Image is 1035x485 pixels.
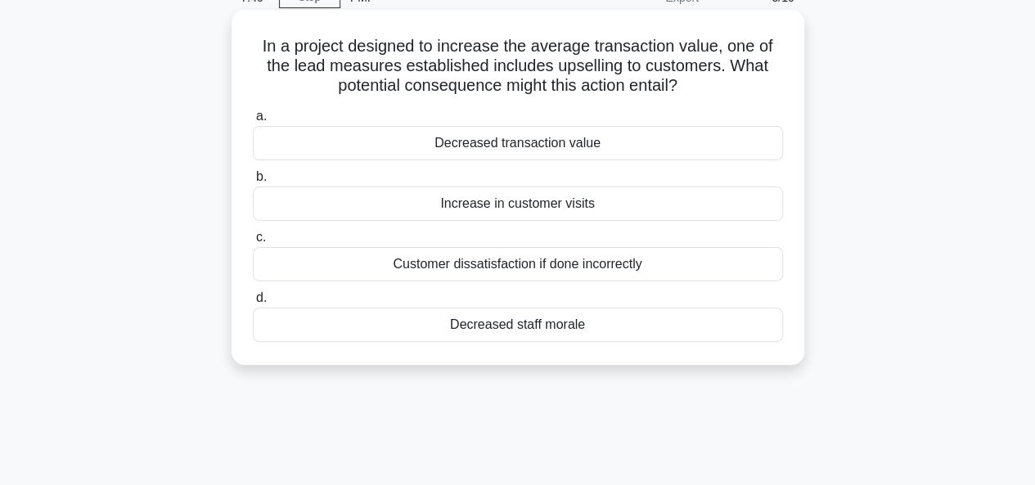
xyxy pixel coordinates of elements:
[251,36,785,97] h5: In a project designed to increase the average transaction value, one of the lead measures establi...
[253,186,783,221] div: Increase in customer visits
[256,109,267,123] span: a.
[256,230,266,244] span: c.
[253,308,783,342] div: Decreased staff morale
[256,169,267,183] span: b.
[253,247,783,281] div: Customer dissatisfaction if done incorrectly
[253,126,783,160] div: Decreased transaction value
[256,290,267,304] span: d.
